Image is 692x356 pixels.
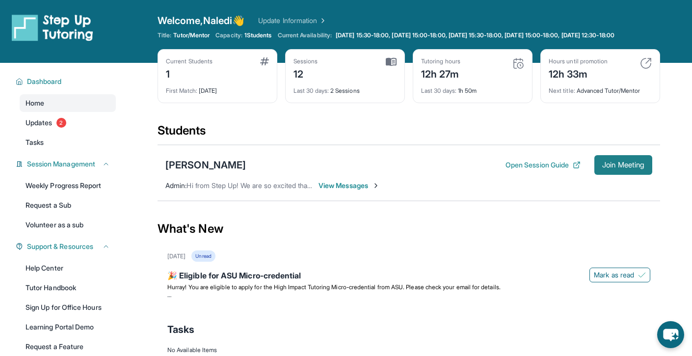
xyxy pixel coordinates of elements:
[638,271,646,279] img: Mark as read
[293,65,318,81] div: 12
[549,81,652,95] div: Advanced Tutor/Mentor
[421,57,460,65] div: Tutoring hours
[20,114,116,132] a: Updates2
[23,242,110,251] button: Support & Resources
[173,31,210,39] span: Tutor/Mentor
[166,57,213,65] div: Current Students
[549,57,608,65] div: Hours until promotion
[317,16,327,26] img: Chevron Right
[602,162,644,168] span: Join Meeting
[167,252,186,260] div: [DATE]
[166,65,213,81] div: 1
[421,65,460,81] div: 12h 27m
[20,299,116,316] a: Sign Up for Office Hours
[27,242,93,251] span: Support & Resources
[158,123,660,144] div: Students
[20,177,116,194] a: Weekly Progress Report
[336,31,614,39] span: [DATE] 15:30-18:00, [DATE] 15:00-18:00, [DATE] 15:30-18:00, [DATE] 15:00-18:00, [DATE] 12:30-18:00
[20,216,116,234] a: Volunteer as a sub
[293,81,397,95] div: 2 Sessions
[594,155,652,175] button: Join Meeting
[165,181,186,190] span: Admin :
[20,338,116,356] a: Request a Feature
[421,81,524,95] div: 1h 50m
[158,14,244,27] span: Welcome, Naledi 👋
[191,250,215,262] div: Unread
[12,14,93,41] img: logo
[657,321,684,348] button: chat-button
[506,160,581,170] button: Open Session Guide
[158,207,660,250] div: What's New
[215,31,242,39] span: Capacity:
[293,87,329,94] span: Last 30 days :
[293,57,318,65] div: Sessions
[594,270,634,280] span: Mark as read
[372,182,380,190] img: Chevron-Right
[589,268,650,282] button: Mark as read
[23,159,110,169] button: Session Management
[20,318,116,336] a: Learning Portal Demo
[166,87,197,94] span: First Match :
[167,323,194,336] span: Tasks
[20,259,116,277] a: Help Center
[260,57,269,65] img: card
[167,346,650,354] div: No Available Items
[549,65,608,81] div: 12h 33m
[26,137,44,147] span: Tasks
[27,159,95,169] span: Session Management
[56,118,66,128] span: 2
[158,31,171,39] span: Title:
[20,196,116,214] a: Request a Sub
[640,57,652,69] img: card
[20,279,116,297] a: Tutor Handbook
[386,57,397,66] img: card
[26,118,53,128] span: Updates
[167,270,650,283] div: 🎉 Eligible for ASU Micro-credential
[23,77,110,86] button: Dashboard
[549,87,575,94] span: Next title :
[27,77,62,86] span: Dashboard
[167,283,501,291] span: Hurray! You are eligible to apply for the High Impact Tutoring Micro-credential from ASU. Please ...
[166,81,269,95] div: [DATE]
[334,31,616,39] a: [DATE] 15:30-18:00, [DATE] 15:00-18:00, [DATE] 15:30-18:00, [DATE] 15:00-18:00, [DATE] 12:30-18:00
[20,134,116,151] a: Tasks
[258,16,327,26] a: Update Information
[20,94,116,112] a: Home
[244,31,272,39] span: 1 Students
[165,158,246,172] div: [PERSON_NAME]
[512,57,524,69] img: card
[26,98,44,108] span: Home
[278,31,332,39] span: Current Availability:
[319,181,380,191] span: View Messages
[421,87,456,94] span: Last 30 days :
